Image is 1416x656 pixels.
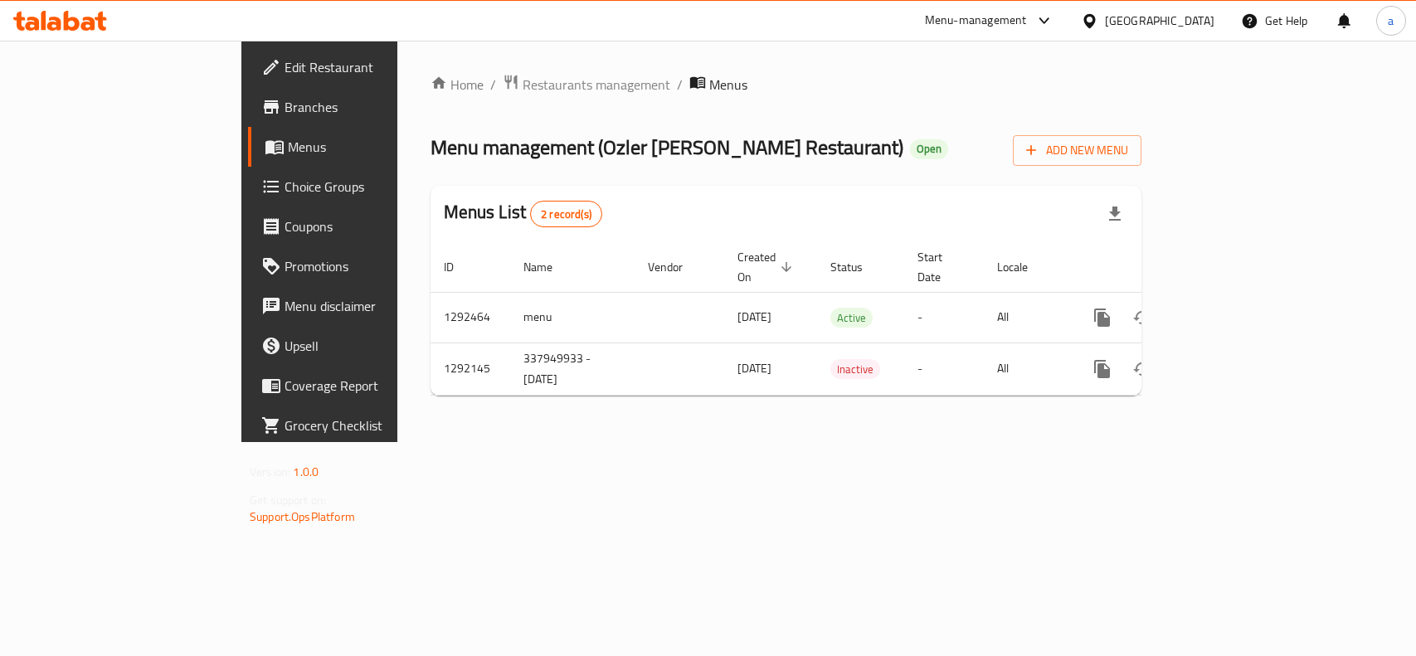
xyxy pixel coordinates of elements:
nav: breadcrumb [431,74,1141,95]
button: Change Status [1122,298,1162,338]
span: 1.0.0 [293,461,319,483]
div: Inactive [830,359,880,379]
a: Edit Restaurant [248,47,478,87]
span: Get support on: [250,489,326,511]
span: Restaurants management [523,75,670,95]
a: Upsell [248,326,478,366]
span: Menu management ( Ozler [PERSON_NAME] Restaurant ) [431,129,903,166]
div: Open [910,139,948,159]
a: Branches [248,87,478,127]
th: Actions [1069,242,1255,293]
span: Coupons [285,216,465,236]
span: Vendor [648,257,704,277]
span: Created On [737,247,797,287]
span: Start Date [917,247,964,287]
a: Menu disclaimer [248,286,478,326]
span: Menus [288,137,465,157]
td: - [904,343,984,395]
li: / [677,75,683,95]
a: Coverage Report [248,366,478,406]
span: 2 record(s) [531,207,601,222]
table: enhanced table [431,242,1255,396]
div: Export file [1095,194,1135,234]
button: more [1083,349,1122,389]
span: Menu disclaimer [285,296,465,316]
span: Active [830,309,873,328]
span: Name [523,257,574,277]
button: more [1083,298,1122,338]
li: / [490,75,496,95]
td: - [904,292,984,343]
td: menu [510,292,635,343]
a: Menus [248,127,478,167]
span: Choice Groups [285,177,465,197]
div: Total records count [530,201,602,227]
a: Restaurants management [503,74,670,95]
span: Promotions [285,256,465,276]
span: Edit Restaurant [285,57,465,77]
span: [DATE] [737,357,771,379]
span: ID [444,257,475,277]
td: All [984,343,1069,395]
span: [DATE] [737,306,771,328]
div: [GEOGRAPHIC_DATA] [1105,12,1214,30]
div: Menu-management [925,11,1027,31]
span: Open [910,142,948,156]
a: Promotions [248,246,478,286]
span: Version: [250,461,290,483]
h2: Menus List [444,200,602,227]
span: Grocery Checklist [285,415,465,435]
a: Support.OpsPlatform [250,506,355,527]
a: Grocery Checklist [248,406,478,445]
td: 337949933 - [DATE] [510,343,635,395]
span: Add New Menu [1026,140,1128,161]
span: Branches [285,97,465,117]
a: Choice Groups [248,167,478,207]
a: Coupons [248,207,478,246]
span: Locale [997,257,1049,277]
span: Upsell [285,336,465,356]
span: Menus [709,75,747,95]
span: a [1388,12,1394,30]
span: Status [830,257,884,277]
span: Coverage Report [285,376,465,396]
span: Inactive [830,360,880,379]
button: Add New Menu [1013,135,1141,166]
button: Change Status [1122,349,1162,389]
td: All [984,292,1069,343]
